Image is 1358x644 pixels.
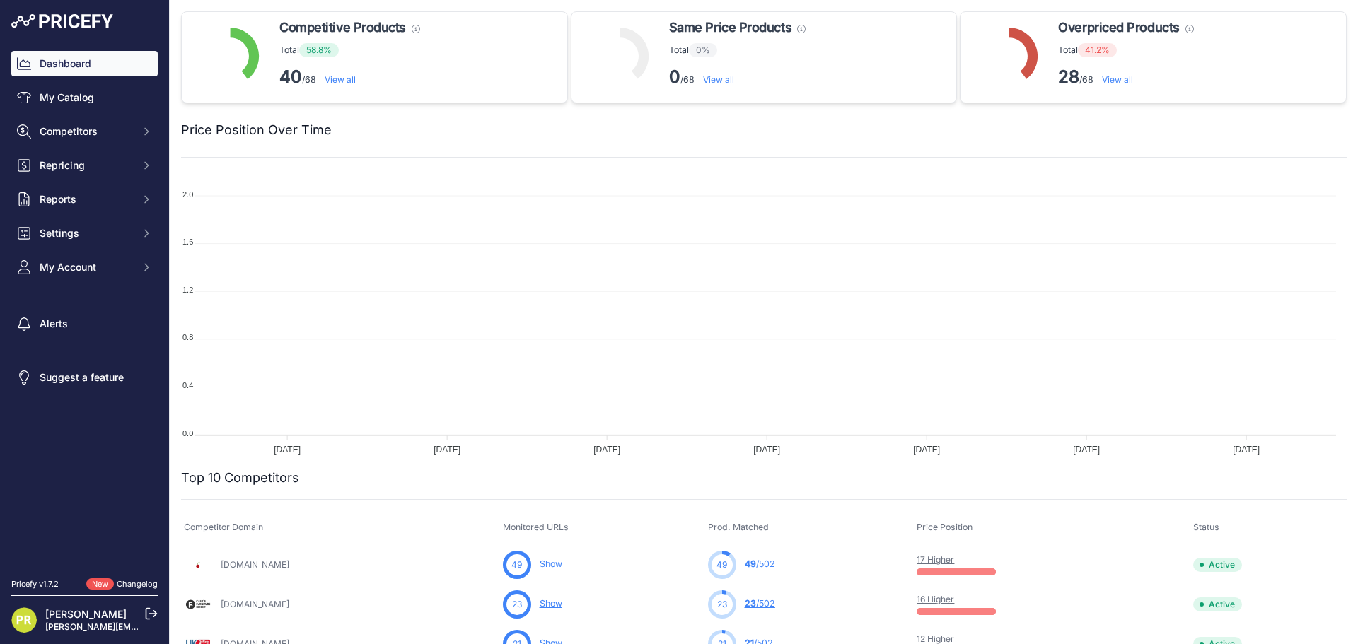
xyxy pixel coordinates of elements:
[11,85,158,110] a: My Catalog
[512,598,522,611] span: 23
[274,445,301,455] tspan: [DATE]
[11,51,158,76] a: Dashboard
[745,598,756,609] span: 23
[1058,18,1179,37] span: Overpriced Products
[11,153,158,178] button: Repricing
[1078,43,1117,57] span: 41.2%
[181,120,332,140] h2: Price Position Over Time
[1073,445,1100,455] tspan: [DATE]
[11,365,158,390] a: Suggest a feature
[753,445,780,455] tspan: [DATE]
[917,633,954,644] a: 12 Higher
[11,578,59,590] div: Pricefy v1.7.2
[221,559,289,570] a: [DOMAIN_NAME]
[11,187,158,212] button: Reports
[86,578,114,590] span: New
[703,74,734,85] a: View all
[182,333,193,341] tspan: 0.8
[434,445,460,455] tspan: [DATE]
[917,594,954,604] a: 16 Higher
[11,221,158,246] button: Settings
[40,226,132,240] span: Settings
[669,43,806,57] p: Total
[1193,522,1219,532] span: Status
[325,74,356,85] a: View all
[1193,558,1242,572] span: Active
[745,558,775,569] a: 49/502
[669,66,806,88] p: /68
[669,66,680,87] strong: 0
[182,190,193,199] tspan: 2.0
[279,66,420,88] p: /68
[117,579,158,589] a: Changelog
[181,468,299,488] h2: Top 10 Competitors
[11,254,158,280] button: My Account
[40,260,132,274] span: My Account
[45,621,333,632] a: [PERSON_NAME][EMAIL_ADDRESS][PERSON_NAME][DOMAIN_NAME]
[182,286,193,294] tspan: 1.2
[299,43,339,57] span: 58.8%
[503,522,569,532] span: Monitored URLs
[593,445,620,455] tspan: [DATE]
[11,311,158,336] a: Alerts
[745,598,775,609] a: 23/502
[913,445,940,455] tspan: [DATE]
[279,66,302,87] strong: 40
[1058,66,1079,87] strong: 28
[1233,445,1260,455] tspan: [DATE]
[45,608,127,620] a: [PERSON_NAME]
[745,558,756,569] span: 49
[221,599,289,609] a: [DOMAIN_NAME]
[1102,74,1133,85] a: View all
[182,429,193,438] tspan: 0.0
[708,522,769,532] span: Prod. Matched
[11,119,158,144] button: Competitors
[11,14,113,28] img: Pricefy Logo
[716,558,727,571] span: 49
[279,18,406,37] span: Competitive Products
[182,238,193,246] tspan: 1.6
[40,192,132,206] span: Reports
[1193,597,1242,611] span: Active
[917,554,954,565] a: 17 Higher
[279,43,420,57] p: Total
[511,558,522,571] span: 49
[182,381,193,390] tspan: 0.4
[40,124,132,139] span: Competitors
[184,522,263,532] span: Competitor Domain
[717,598,727,611] span: 23
[917,522,973,532] span: Price Position
[689,43,717,57] span: 0%
[11,51,158,561] nav: Sidebar
[1058,43,1193,57] p: Total
[540,598,562,609] a: Show
[40,158,132,172] span: Repricing
[540,558,562,569] a: Show
[669,18,791,37] span: Same Price Products
[1058,66,1193,88] p: /68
